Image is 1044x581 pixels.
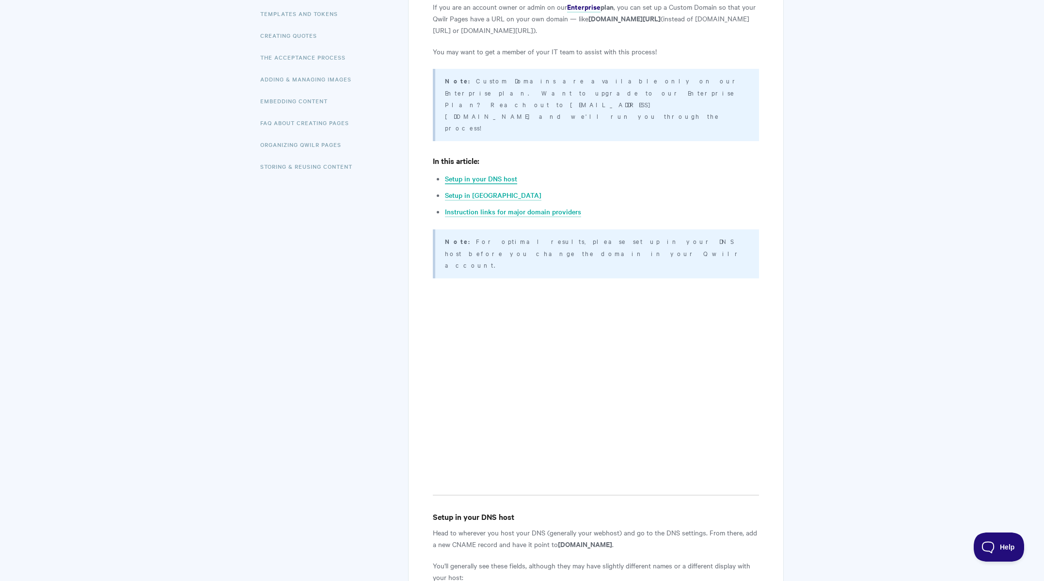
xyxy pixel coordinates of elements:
[445,75,747,133] p: Custom Domains are available only on our Enterprise plan. Want to upgrade to our Enterprise Plan?...
[445,207,581,217] a: Instruction links for major domain providers
[260,157,360,176] a: Storing & Reusing Content
[260,91,335,111] a: Embedding Content
[567,1,601,12] strong: Enterprise
[260,48,353,67] a: The Acceptance Process
[260,69,359,89] a: Adding & Managing Images
[445,237,476,246] strong: Note:
[558,539,612,549] strong: [DOMAIN_NAME]
[433,46,759,57] p: You may want to get a member of your IT team to assist with this process!
[588,13,661,23] strong: [DOMAIN_NAME][URL]
[433,527,759,550] p: Head to wherever you host your DNS (generally your webhost) and go to the DNS settings. From ther...
[601,1,614,12] strong: plan
[433,511,759,523] h4: Setup in your DNS host
[433,155,479,166] strong: In this article:
[445,190,541,201] a: Setup in [GEOGRAPHIC_DATA]
[260,113,356,132] a: FAQ About Creating Pages
[260,26,324,45] a: Creating Quotes
[974,533,1025,562] iframe: Toggle Customer Support
[445,235,747,271] p: For optimal results, please set up in your DNS host before you change the domain in your Qwilr ac...
[445,174,517,184] a: Setup in your DNS host
[567,2,601,13] a: Enterprise
[433,292,759,476] iframe: Vimeo video player
[445,76,476,85] strong: Note:
[260,135,348,154] a: Organizing Qwilr Pages
[260,4,345,23] a: Templates and Tokens
[433,1,759,36] p: If you are an account owner or admin on our , you can set up a Custom Domain so that your Qwilr P...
